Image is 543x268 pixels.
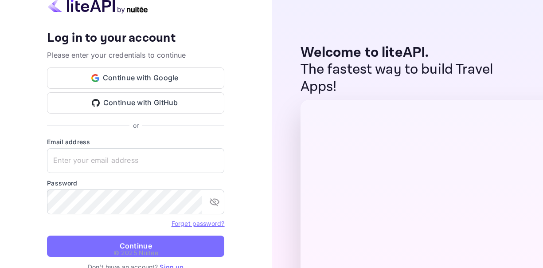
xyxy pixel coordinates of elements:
a: Forget password? [172,219,224,228]
a: Forget password? [172,220,224,227]
p: or [133,121,139,130]
p: Welcome to liteAPI. [301,44,526,61]
label: Email address [47,137,224,146]
h4: Log in to your account [47,31,224,46]
p: © 2025 Nuitee [113,248,158,257]
p: The fastest way to build Travel Apps! [301,61,526,95]
button: Continue [47,236,224,257]
p: Please enter your credentials to continue [47,50,224,60]
button: Continue with GitHub [47,92,224,114]
button: Continue with Google [47,67,224,89]
label: Password [47,178,224,188]
button: toggle password visibility [206,193,223,211]
input: Enter your email address [47,148,224,173]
